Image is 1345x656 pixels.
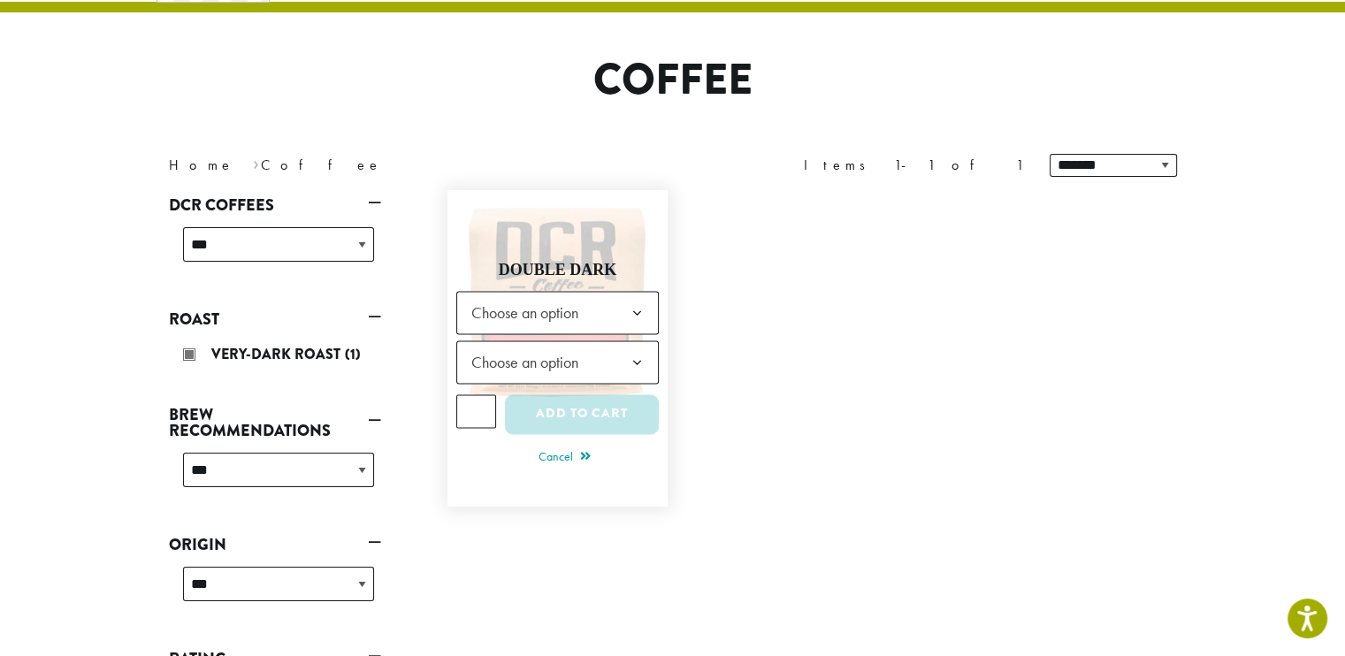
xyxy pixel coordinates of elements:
div: Items 1-1 of 1 [804,155,1023,176]
a: Home [169,156,234,174]
span: Choose an option [456,340,660,384]
button: Add to cart [505,394,659,434]
a: Origin [169,530,381,560]
nav: Breadcrumb [169,155,646,176]
div: Origin [169,560,381,622]
span: (1) [345,344,361,364]
span: Choose an option [456,291,660,334]
span: Choose an option [464,295,596,330]
a: Cancel [539,446,591,470]
a: Brew Recommendations [169,400,381,446]
a: Roast [169,304,381,334]
span: › [253,149,259,176]
span: Very-Dark Roast [211,344,345,364]
div: DCR Coffees [169,220,381,283]
a: Rated 4.50 out of 5 [456,199,660,498]
h1: Coffee [156,55,1190,106]
input: Product quantity [456,394,497,428]
a: DCR Coffees [169,190,381,220]
span: Choose an option [464,345,596,379]
div: Roast [169,334,381,378]
div: Brew Recommendations [169,446,381,508]
h4: Double Dark [456,261,660,280]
